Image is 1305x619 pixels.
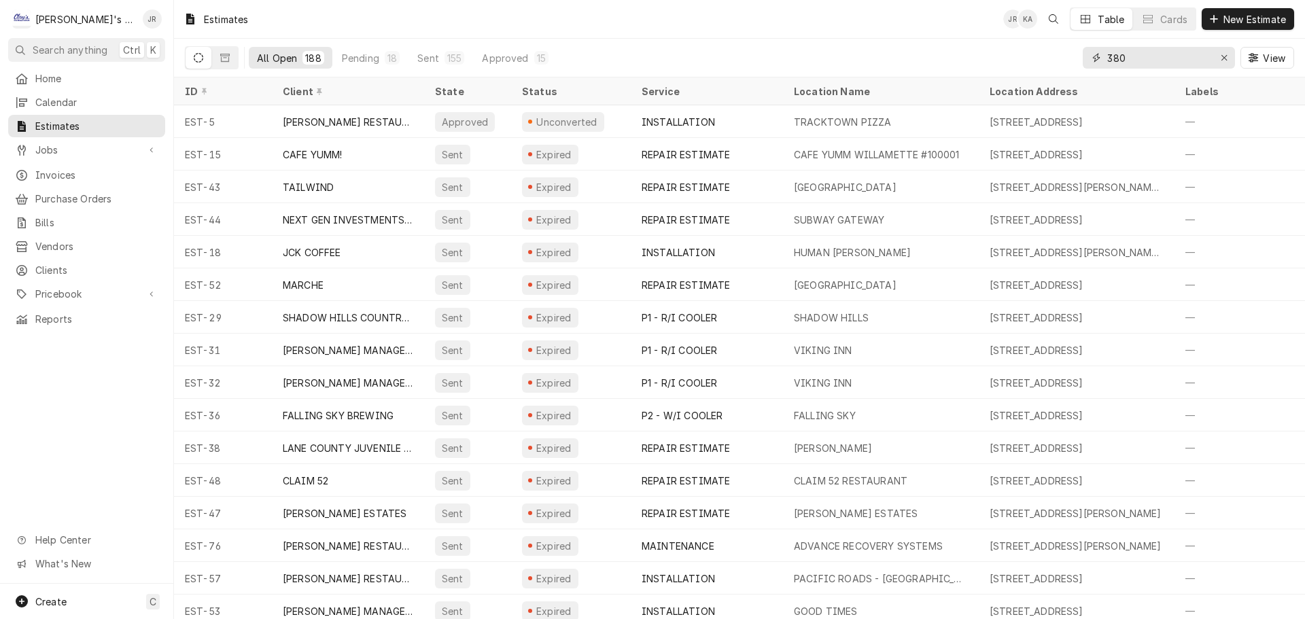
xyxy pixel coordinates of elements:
div: ID [185,84,258,99]
div: 15 [537,51,546,65]
div: Expired [534,180,573,194]
a: Reports [8,308,165,330]
span: Reports [35,312,158,326]
div: EST-57 [174,562,272,595]
div: NEXT GEN INVESTMENTS, INC. [283,213,413,227]
div: [STREET_ADDRESS] [990,213,1083,227]
button: View [1240,47,1294,69]
div: Location Address [990,84,1161,99]
div: Expired [534,441,573,455]
a: Vendors [8,235,165,258]
div: MARCHE [283,278,324,292]
div: EST-18 [174,236,272,268]
div: FALLING SKY BREWING [283,408,394,423]
div: EST-36 [174,399,272,431]
div: Expired [534,506,573,520]
span: Estimates [35,119,158,133]
div: Sent [440,147,465,162]
div: Sent [440,376,465,390]
div: Table [1098,12,1124,26]
span: C [150,595,156,609]
button: New Estimate [1202,8,1294,30]
div: Sent [417,51,439,65]
div: PACIFIC ROADS - [GEOGRAPHIC_DATA] [794,571,968,586]
a: Estimates [8,115,165,137]
div: Clay's Refrigeration's Avatar [12,10,31,29]
div: [PERSON_NAME] RESTAURANT EQUIPMENT [283,115,413,129]
div: EST-43 [174,171,272,203]
div: CAFE YUMM! [283,147,343,162]
div: [STREET_ADDRESS] [990,408,1083,423]
div: [STREET_ADDRESS][PERSON_NAME] [990,539,1162,553]
div: Cards [1160,12,1187,26]
a: Go to What's New [8,552,165,575]
div: EST-32 [174,366,272,399]
div: Approved [482,51,528,65]
div: Expired [534,539,573,553]
div: EST-44 [174,203,272,236]
div: Expired [534,147,573,162]
div: Sent [440,311,465,325]
div: Sent [440,539,465,553]
div: Expired [534,604,573,618]
div: Expired [534,408,573,423]
div: Sent [440,343,465,357]
div: INSTALLATION [642,571,715,586]
div: HUMAN [PERSON_NAME] [794,245,911,260]
span: Jobs [35,143,138,157]
span: Calendar [35,95,158,109]
div: [PERSON_NAME] MANAGEMENT INC. [283,343,413,357]
div: TAILWIND [283,180,334,194]
span: View [1260,51,1288,65]
div: EST-29 [174,301,272,334]
div: JCK COFFEE [283,245,341,260]
div: JR [1003,10,1022,29]
div: [PERSON_NAME] MANAGEMENT INC. [283,376,413,390]
div: Expired [534,245,573,260]
div: [GEOGRAPHIC_DATA] [794,180,897,194]
div: [STREET_ADDRESS] [990,311,1083,325]
div: REPAIR ESTIMATE [642,506,730,520]
div: [STREET_ADDRESS] [990,147,1083,162]
div: [PERSON_NAME] RESTAURANT EQUIPMENT [283,571,413,586]
div: 188 [305,51,321,65]
div: P1 - R/I COOLER [642,376,717,390]
div: [STREET_ADDRESS][PERSON_NAME][PERSON_NAME] [990,245,1164,260]
div: Expired [534,278,573,292]
div: Sent [440,180,465,194]
a: Go to Jobs [8,139,165,161]
span: Ctrl [123,43,141,57]
button: Open search [1043,8,1064,30]
a: Purchase Orders [8,188,165,210]
div: [STREET_ADDRESS] [990,115,1083,129]
div: CLAIM 52 RESTAURANT [794,474,907,488]
div: [STREET_ADDRESS][PERSON_NAME] [990,506,1162,520]
div: [PERSON_NAME]'s Refrigeration [35,12,135,26]
div: GOOD TIMES [794,604,858,618]
div: [STREET_ADDRESS] [990,604,1083,618]
div: [STREET_ADDRESS] [990,474,1083,488]
input: Keyword search [1107,47,1209,69]
div: INSTALLATION [642,604,715,618]
span: Create [35,596,67,607]
div: Korey Austin's Avatar [1018,10,1037,29]
div: MAINTENANCE [642,539,714,553]
div: [STREET_ADDRESS][PERSON_NAME][PERSON_NAME] [990,180,1164,194]
div: TRACKTOWN PIZZA [794,115,891,129]
div: ADVANCE RECOVERY SYSTEMS [794,539,943,553]
div: VIKING INN [794,343,852,357]
div: CAFE YUMM WILLAMETTE #100001 [794,147,959,162]
div: Expired [534,213,573,227]
div: SUBWAY GATEWAY [794,213,884,227]
div: INSTALLATION [642,115,715,129]
span: Invoices [35,168,158,182]
div: State [435,84,500,99]
div: Location Name [794,84,965,99]
div: 18 [387,51,397,65]
div: Sent [440,408,465,423]
div: EST-15 [174,138,272,171]
div: EST-52 [174,268,272,301]
span: K [150,43,156,57]
div: LANE COUNTY JUVENILE JUSTICE [283,441,413,455]
div: [GEOGRAPHIC_DATA] [794,278,897,292]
